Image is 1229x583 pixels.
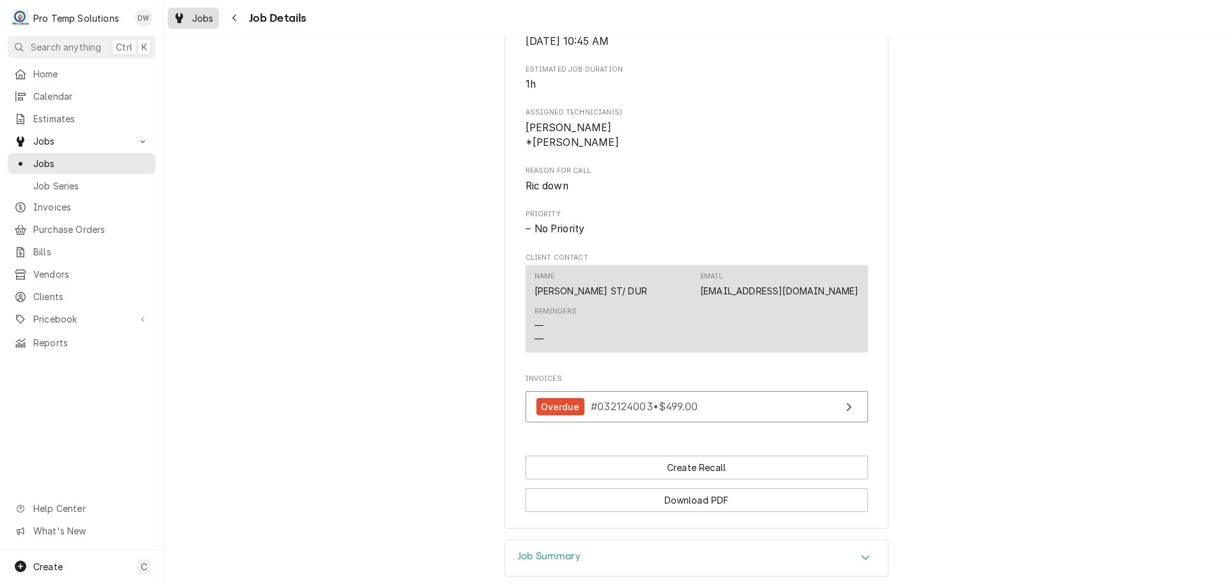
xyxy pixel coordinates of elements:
a: Invoices [8,196,156,218]
div: Email [700,271,858,297]
span: Invoices [526,374,868,384]
span: Help Center [33,502,148,515]
a: Estimates [8,108,156,129]
button: Accordion Details Expand Trigger [505,540,888,576]
div: Email [700,271,723,282]
div: — [534,319,543,332]
span: Clients [33,290,149,303]
div: Name [534,271,555,282]
h3: Job Summary [518,550,581,563]
div: Reason For Call [526,166,868,193]
div: Invoices [526,374,868,429]
a: Jobs [8,153,156,174]
span: Estimates [33,112,149,125]
div: Dana Williams's Avatar [134,9,152,27]
div: Pro Temp Solutions [33,12,119,25]
div: Pro Temp Solutions's Avatar [12,9,29,27]
a: Clients [8,286,156,307]
div: Reminders [534,307,577,346]
span: Priority [526,209,868,220]
span: What's New [33,524,148,538]
a: View Invoice [526,391,868,422]
button: Create Recall [526,456,868,479]
span: Ric down [526,180,568,192]
a: Home [8,63,156,84]
a: Purchase Orders [8,219,156,240]
span: Estimated Job Duration [526,77,868,92]
span: Invoices [33,200,149,214]
button: Navigate back [225,8,245,28]
div: [PERSON_NAME] ST/ DUR [534,284,647,298]
span: K [141,40,147,54]
button: Search anythingCtrlK [8,36,156,58]
span: Pricebook [33,312,130,326]
div: Reminders [534,307,577,317]
span: Job Series [33,179,149,193]
span: Create [33,561,63,572]
a: Bills [8,241,156,262]
a: Go to Jobs [8,131,156,152]
span: [PERSON_NAME] [526,122,612,134]
a: Job Series [8,175,156,196]
div: Client Contact List [526,265,868,358]
div: Button Group Row [526,456,868,479]
div: DW [134,9,152,27]
span: 1h [526,78,536,90]
span: Jobs [192,12,214,25]
a: Go to Pricebook [8,308,156,330]
a: Go to Help Center [8,498,156,519]
a: Go to What's New [8,520,156,541]
span: Job Details [245,10,307,27]
div: P [12,9,29,27]
span: Last Modified [526,34,868,49]
span: Home [33,67,149,81]
div: — [534,332,543,346]
button: Download PDF [526,488,868,512]
span: Bills [33,245,149,259]
span: Reason For Call [526,179,868,194]
div: Name [534,271,647,297]
span: Assigned Technician(s) [526,120,868,150]
div: Button Group [526,456,868,512]
div: Accordion Header [505,540,888,576]
span: Jobs [33,134,130,148]
a: Vendors [8,264,156,285]
div: Contact [526,265,868,353]
div: Overdue [536,398,584,415]
span: Reports [33,336,149,349]
span: Purchase Orders [33,223,149,236]
span: C [141,560,147,573]
a: Jobs [168,8,219,29]
span: Assigned Technician(s) [526,108,868,118]
span: Search anything [31,40,101,54]
div: Priority [526,209,868,237]
span: *[PERSON_NAME] [526,136,619,148]
span: Ctrl [116,40,133,54]
div: Client Contact [526,253,868,358]
span: Vendors [33,268,149,281]
div: No Priority [526,221,868,237]
span: Client Contact [526,253,868,263]
a: Calendar [8,86,156,107]
div: Assigned Technician(s) [526,108,868,150]
span: Jobs [33,157,149,170]
div: Button Group Row [526,479,868,512]
span: Calendar [33,90,149,103]
span: Priority [526,221,868,237]
a: Reports [8,332,156,353]
span: #032124003 • $499.00 [591,400,698,413]
div: Estimated Job Duration [526,65,868,92]
span: Estimated Job Duration [526,65,868,75]
a: [EMAIL_ADDRESS][DOMAIN_NAME] [700,285,858,296]
div: Job Summary [504,539,888,577]
span: [DATE] 10:45 AM [526,35,609,47]
span: Reason For Call [526,166,868,176]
